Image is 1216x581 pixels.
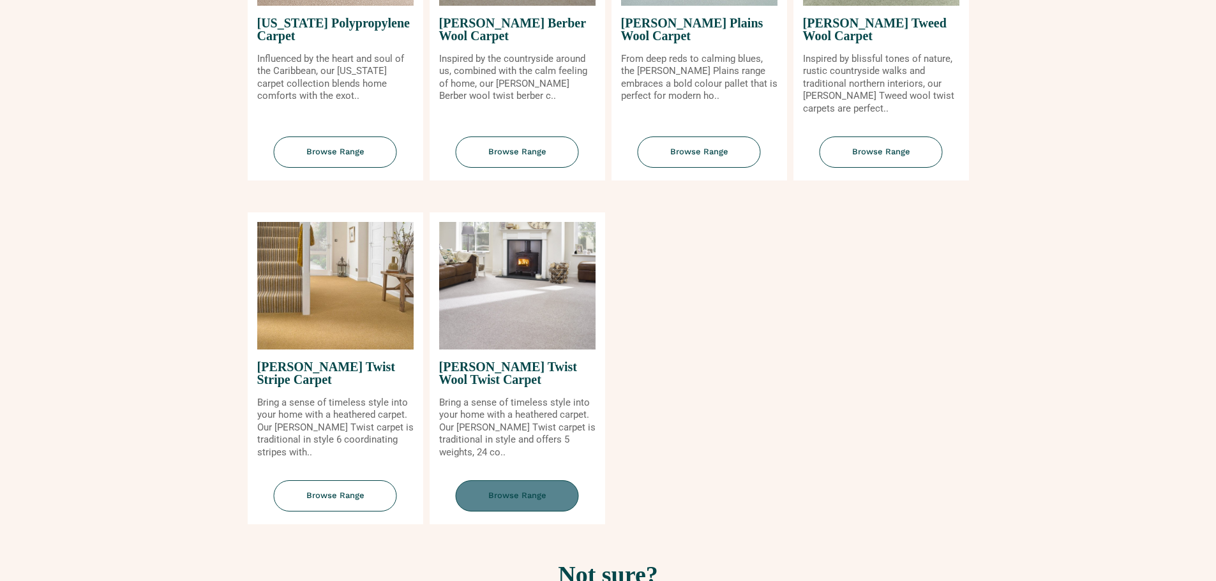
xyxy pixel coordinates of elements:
[257,222,414,349] img: Tomkinson Twist Stripe Carpet
[274,136,397,168] span: Browse Range
[621,53,777,103] p: From deep reds to calming blues, the [PERSON_NAME] Plains range embraces a bold colour pallet tha...
[439,397,596,459] p: Bring a sense of timeless style into your home with a heathered carpet. Our [PERSON_NAME] Twist c...
[439,222,596,349] img: Tomkinson Twist Wool Twist Carpet
[257,397,414,459] p: Bring a sense of timeless style into your home with a heathered carpet. Our [PERSON_NAME] Twist c...
[430,480,605,524] a: Browse Range
[257,349,414,397] span: [PERSON_NAME] Twist Stripe Carpet
[793,136,969,180] a: Browse Range
[274,480,397,511] span: Browse Range
[257,6,414,53] span: [US_STATE] Polypropylene Carpet
[820,136,943,168] span: Browse Range
[439,6,596,53] span: [PERSON_NAME] Berber Wool Carpet
[430,136,605,180] a: Browse Range
[456,136,579,168] span: Browse Range
[803,6,959,53] span: [PERSON_NAME] Tweed Wool Carpet
[257,53,414,103] p: Influenced by the heart and soul of the Caribbean, our [US_STATE] carpet collection blends home c...
[456,480,579,511] span: Browse Range
[621,6,777,53] span: [PERSON_NAME] Plains Wool Carpet
[803,53,959,115] p: Inspired by blissful tones of nature, rustic countryside walks and traditional northern interiors...
[439,349,596,397] span: [PERSON_NAME] Twist Wool Twist Carpet
[638,136,761,168] span: Browse Range
[248,136,423,180] a: Browse Range
[248,480,423,524] a: Browse Range
[439,53,596,103] p: Inspired by the countryside around us, combined with the calm feeling of home, our [PERSON_NAME] ...
[612,136,787,180] a: Browse Range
